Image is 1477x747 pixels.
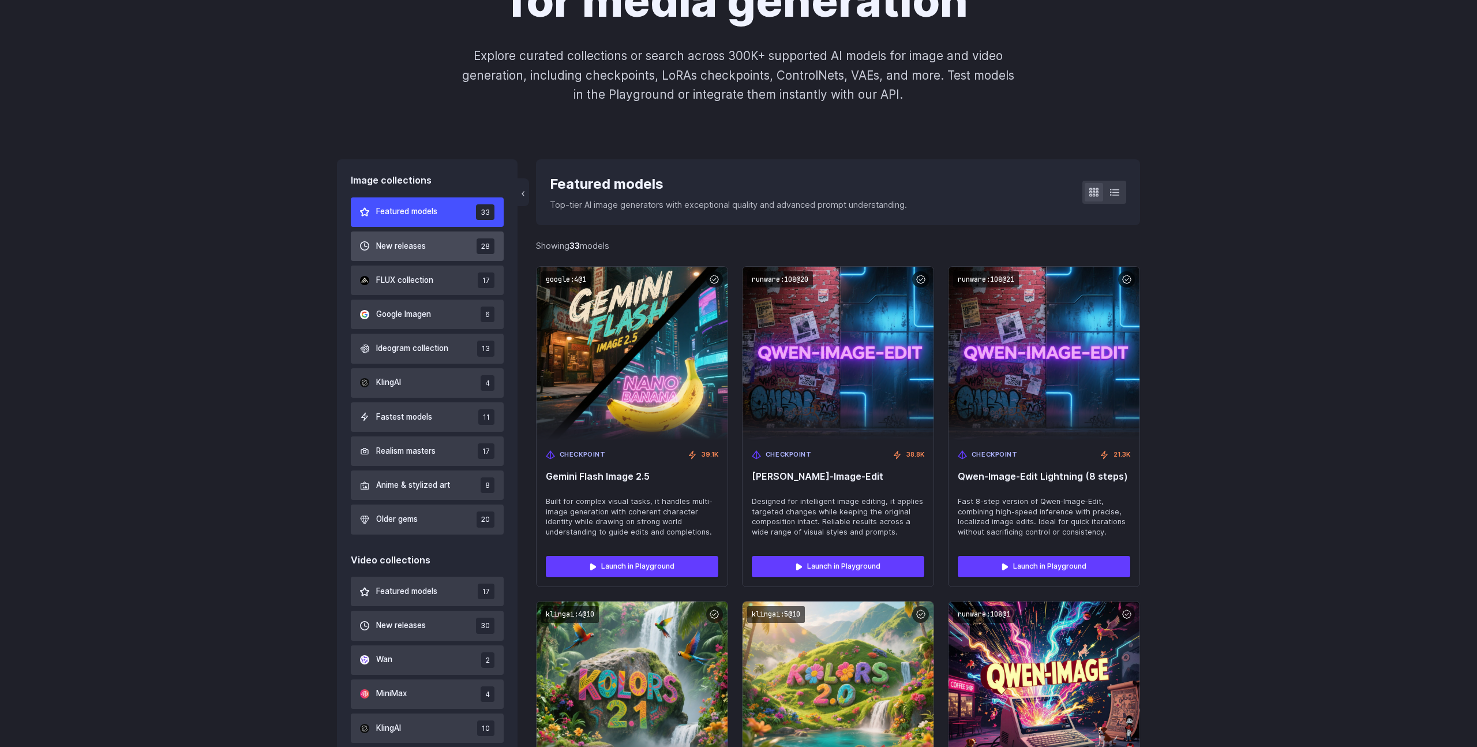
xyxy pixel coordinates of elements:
[477,238,494,254] span: 28
[478,584,494,599] span: 17
[351,334,504,363] button: Ideogram collection 13
[752,556,924,577] a: Launch in Playground
[550,198,907,211] p: Top-tier AI image generators with exceptional quality and advanced prompt understanding.
[958,496,1130,538] span: Fast 8-step version of Qwen‑Image‑Edit, combining high-speed inference with precise, localized im...
[376,411,432,424] span: Fastest models
[351,197,504,227] button: Featured models 33
[477,341,494,356] span: 13
[351,266,504,295] button: FLUX collection 17
[376,722,401,735] span: KlingAI
[752,471,924,482] span: [PERSON_NAME]‑Image‑Edit
[376,513,418,526] span: Older gems
[477,720,494,736] span: 10
[546,471,718,482] span: Gemini Flash Image 2.5
[458,46,1019,104] p: Explore curated collections or search across 300K+ supported AI models for image and video genera...
[481,477,494,493] span: 8
[476,618,494,633] span: 30
[351,611,504,640] button: New releases 30
[376,585,437,598] span: Featured models
[351,470,504,500] button: Anime & stylized art 8
[481,375,494,391] span: 4
[958,556,1130,577] a: Launch in Playground
[477,511,494,527] span: 20
[351,402,504,432] button: Fastest models 11
[550,173,907,195] div: Featured models
[376,688,407,700] span: MiniMax
[351,679,504,709] button: MiniMax 4
[481,652,494,668] span: 2
[537,267,728,440] img: Gemini Flash Image 2.5
[376,240,426,253] span: New releases
[906,450,924,460] span: 38.8K
[351,436,504,466] button: Realism masters 17
[953,606,1015,623] code: runware:108@1
[376,653,392,666] span: Wan
[376,274,433,287] span: FLUX collection
[953,271,1019,288] code: runware:108@21
[481,307,494,322] span: 6
[958,471,1130,482] span: Qwen‑Image‑Edit Lightning (8 steps)
[478,272,494,288] span: 17
[972,450,1018,460] span: Checkpoint
[351,505,504,534] button: Older gems 20
[478,443,494,459] span: 17
[376,308,431,321] span: Google Imagen
[351,368,504,398] button: KlingAI 4
[376,619,426,632] span: New releases
[376,206,437,218] span: Featured models
[546,556,718,577] a: Launch in Playground
[1114,450,1130,460] span: 21.3K
[747,606,805,623] code: klingai:5@10
[376,479,450,492] span: Anime & stylized art
[747,271,813,288] code: runware:108@20
[752,496,924,538] span: Designed for intelligent image editing, it applies targeted changes while keeping the original co...
[546,496,718,538] span: Built for complex visual tasks, it handles multi-image generation with coherent character identit...
[351,553,504,568] div: Video collections
[560,450,606,460] span: Checkpoint
[743,267,934,440] img: Qwen‑Image‑Edit
[351,577,504,606] button: Featured models 17
[766,450,812,460] span: Checkpoint
[569,241,580,251] strong: 33
[478,409,494,425] span: 11
[351,231,504,261] button: New releases 28
[536,239,609,252] div: Showing models
[541,271,591,288] code: google:4@1
[351,645,504,675] button: Wan 2
[351,300,504,329] button: Google Imagen 6
[376,376,401,389] span: KlingAI
[351,173,504,188] div: Image collections
[376,445,436,458] span: Realism masters
[476,204,494,220] span: 33
[541,606,599,623] code: klingai:4@10
[702,450,718,460] span: 39.1K
[376,342,448,355] span: Ideogram collection
[949,267,1139,440] img: Qwen‑Image‑Edit Lightning (8 steps)
[481,686,494,702] span: 4
[351,714,504,743] button: KlingAI 10
[518,178,529,206] button: ‹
